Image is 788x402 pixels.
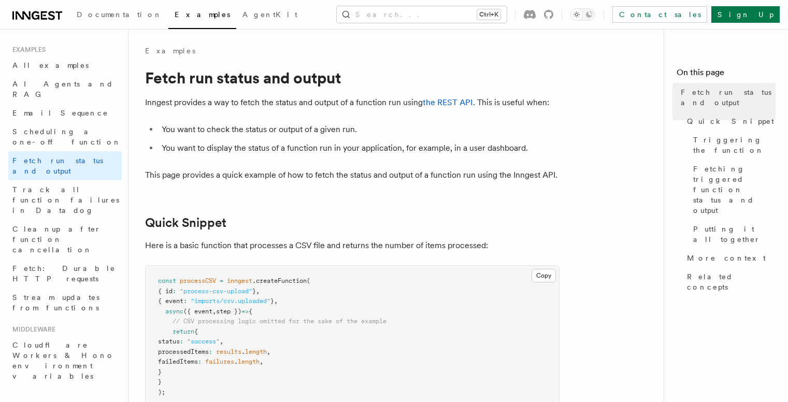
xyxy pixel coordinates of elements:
span: : [209,348,212,355]
button: Copy [532,269,556,282]
span: Cloudflare Workers & Hono environment variables [12,341,114,380]
span: { event [158,297,183,305]
span: length [245,348,267,355]
span: } [158,378,162,385]
span: } [270,297,274,305]
span: Fetching triggered function status and output [693,164,776,216]
span: Examples [175,10,230,19]
span: , [274,297,278,305]
span: processCSV [180,277,216,284]
span: failedItems [158,358,198,365]
a: Fetching triggered function status and output [689,160,776,220]
span: , [212,308,216,315]
span: inngest [227,277,252,284]
a: Quick Snippet [683,112,776,131]
span: results [216,348,241,355]
span: { [249,308,252,315]
span: ({ event [183,308,212,315]
a: Sign Up [711,6,780,23]
a: Cloudflare Workers & Hono environment variables [8,336,122,385]
span: } [252,288,256,295]
a: Stream updates from functions [8,288,122,317]
span: const [158,277,176,284]
span: Documentation [77,10,162,19]
a: Examples [145,46,195,56]
span: , [267,348,270,355]
span: .createFunction [252,277,307,284]
span: , [256,288,260,295]
a: AI Agents and RAG [8,75,122,104]
span: Cleanup after function cancellation [12,225,101,254]
a: Fetch run status and output [8,151,122,180]
span: Fetch run status and output [12,156,103,175]
span: } [158,368,162,376]
h1: Fetch run status and output [145,68,560,87]
span: Quick Snippet [687,116,774,126]
span: Fetch: Durable HTTP requests [12,264,116,283]
span: // CSV processing logic omitted for the sake of the example [173,318,386,325]
p: Inngest provides a way to fetch the status and output of a function run using . This is useful when: [145,95,560,110]
a: Putting it all together [689,220,776,249]
li: You want to check the status or output of a given run. [159,122,560,137]
span: , [260,358,263,365]
a: More context [683,249,776,267]
span: ( [307,277,310,284]
span: Fetch run status and output [681,87,776,108]
a: Triggering the function [689,131,776,160]
span: "process-csv-upload" [180,288,252,295]
span: Triggering the function [693,135,776,155]
a: All examples [8,56,122,75]
button: Search...Ctrl+K [337,6,507,23]
span: Email Sequence [12,109,108,117]
h4: On this page [677,66,776,83]
span: . [234,358,238,365]
span: step }) [216,308,241,315]
a: Fetch: Durable HTTP requests [8,259,122,288]
a: Quick Snippet [145,216,226,230]
span: : [198,358,202,365]
p: Here is a basic function that processes a CSV file and returns the number of items processed: [145,238,560,253]
span: "imports/csv.uploaded" [191,297,270,305]
span: processedItems [158,348,209,355]
span: AI Agents and RAG [12,80,113,98]
a: Documentation [70,3,168,28]
span: length [238,358,260,365]
span: ); [158,389,165,396]
span: => [241,308,249,315]
a: Cleanup after function cancellation [8,220,122,259]
li: You want to display the status of a function run in your application, for example, in a user dash... [159,141,560,155]
span: : [173,288,176,295]
span: Examples [8,46,46,54]
kbd: Ctrl+K [477,9,500,20]
span: All examples [12,61,89,69]
span: . [241,348,245,355]
span: Stream updates from functions [12,293,99,312]
a: Track all function failures in Datadog [8,180,122,220]
span: async [165,308,183,315]
span: { id [158,288,173,295]
span: More context [687,253,766,263]
span: : [180,338,183,345]
a: Scheduling a one-off function [8,122,122,151]
span: = [220,277,223,284]
button: Toggle dark mode [570,8,595,21]
span: AgentKit [242,10,297,19]
span: failures [205,358,234,365]
span: Related concepts [687,271,776,292]
span: Putting it all together [693,224,776,245]
span: , [220,338,223,345]
a: AgentKit [236,3,304,28]
a: Related concepts [683,267,776,296]
span: Scheduling a one-off function [12,127,121,146]
span: return [173,328,194,335]
p: This page provides a quick example of how to fetch the status and output of a function run using ... [145,168,560,182]
a: the REST API [423,97,473,107]
a: Contact sales [612,6,707,23]
span: status [158,338,180,345]
span: : [183,297,187,305]
span: { [194,328,198,335]
span: Track all function failures in Datadog [12,185,119,214]
a: Examples [168,3,236,29]
span: Middleware [8,325,55,334]
a: Email Sequence [8,104,122,122]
